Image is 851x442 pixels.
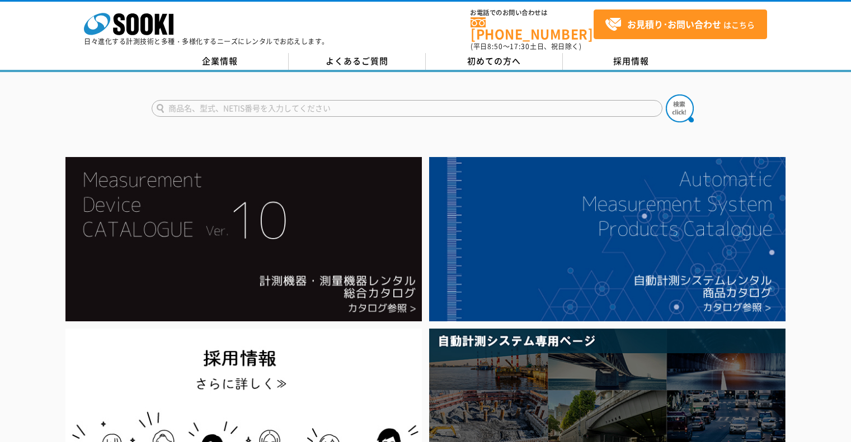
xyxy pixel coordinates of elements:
[471,17,594,40] a: [PHONE_NUMBER]
[429,157,786,321] img: 自動計測システムカタログ
[487,41,503,51] span: 8:50
[426,53,563,70] a: 初めての方へ
[510,41,530,51] span: 17:30
[467,55,521,67] span: 初めての方へ
[84,38,329,45] p: 日々進化する計測技術と多種・多様化するニーズにレンタルでお応えします。
[605,16,755,33] span: はこちら
[152,53,289,70] a: 企業情報
[627,17,721,31] strong: お見積り･お問い合わせ
[563,53,700,70] a: 採用情報
[65,157,422,321] img: Catalog Ver10
[666,94,694,122] img: btn_search.png
[471,9,594,16] span: お電話でのお問い合わせは
[594,9,767,39] a: お見積り･お問い合わせはこちら
[289,53,426,70] a: よくあるご質問
[152,100,662,117] input: 商品名、型式、NETIS番号を入力してください
[471,41,581,51] span: (平日 ～ 土日、祝日除く)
